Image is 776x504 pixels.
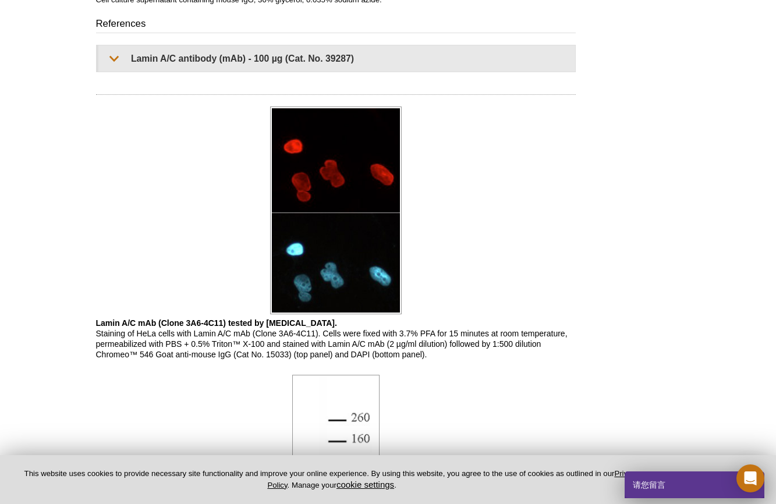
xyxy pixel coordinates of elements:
[632,471,665,498] span: 请您留言
[736,464,764,492] div: Open Intercom Messenger
[267,469,639,489] a: Privacy Policy
[96,17,576,33] h3: References
[19,468,645,491] p: This website uses cookies to provide necessary site functionality and improve your online experie...
[336,480,394,489] button: cookie settings
[96,318,576,360] p: Staining of HeLa cells with Lamin A/C mAb (Clone 3A6-4C11). Cells were fixed with 3.7% PFA for 15...
[270,107,402,314] img: Lamin A/C antibody (mAb) tested by immunofluorescence.
[98,45,575,72] summary: Lamin A/C antibody (mAb) - 100 µg (Cat. No. 39287)
[96,318,337,328] b: Lamin A/C mAb (Clone 3A6-4C11) tested by [MEDICAL_DATA].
